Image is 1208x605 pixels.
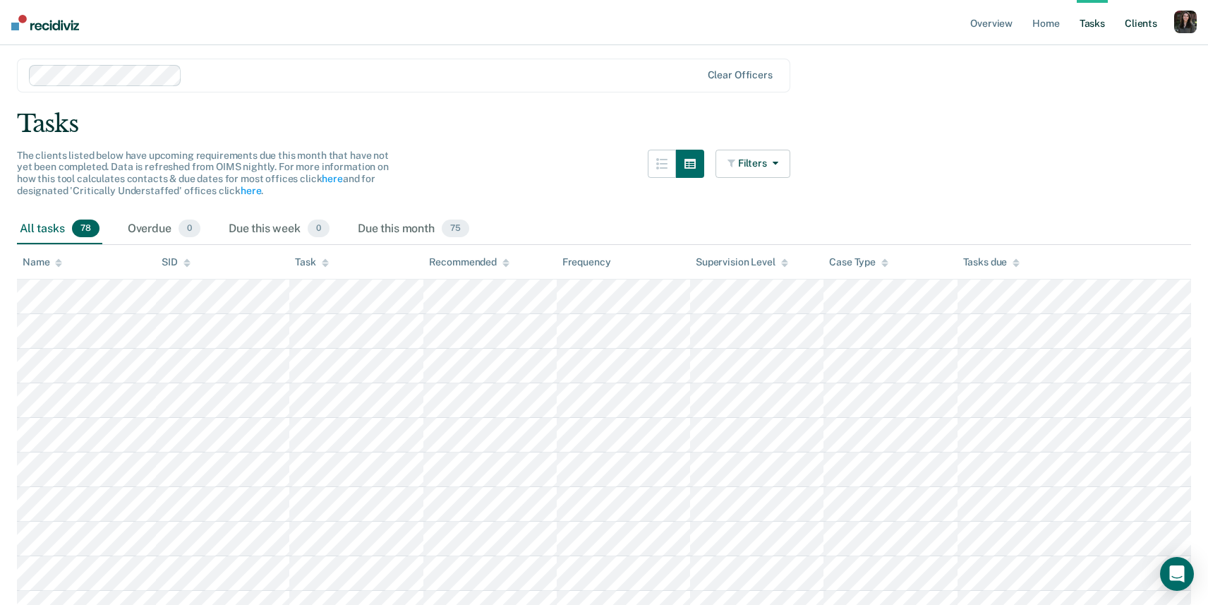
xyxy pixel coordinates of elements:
[162,256,191,268] div: SID
[562,256,611,268] div: Frequency
[442,220,469,238] span: 75
[355,214,472,245] div: Due this month75
[226,214,332,245] div: Due this week0
[715,150,790,178] button: Filters
[17,109,1191,138] div: Tasks
[72,220,99,238] span: 78
[17,214,102,245] div: All tasks78
[963,256,1020,268] div: Tasks due
[696,256,788,268] div: Supervision Level
[125,214,203,245] div: Overdue0
[11,15,79,30] img: Recidiviz
[708,69,773,81] div: Clear officers
[429,256,509,268] div: Recommended
[308,220,330,238] span: 0
[179,220,200,238] span: 0
[23,256,62,268] div: Name
[17,150,389,196] span: The clients listed below have upcoming requirements due this month that have not yet been complet...
[829,256,888,268] div: Case Type
[322,173,342,184] a: here
[1160,557,1194,591] div: Open Intercom Messenger
[241,185,261,196] a: here
[295,256,328,268] div: Task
